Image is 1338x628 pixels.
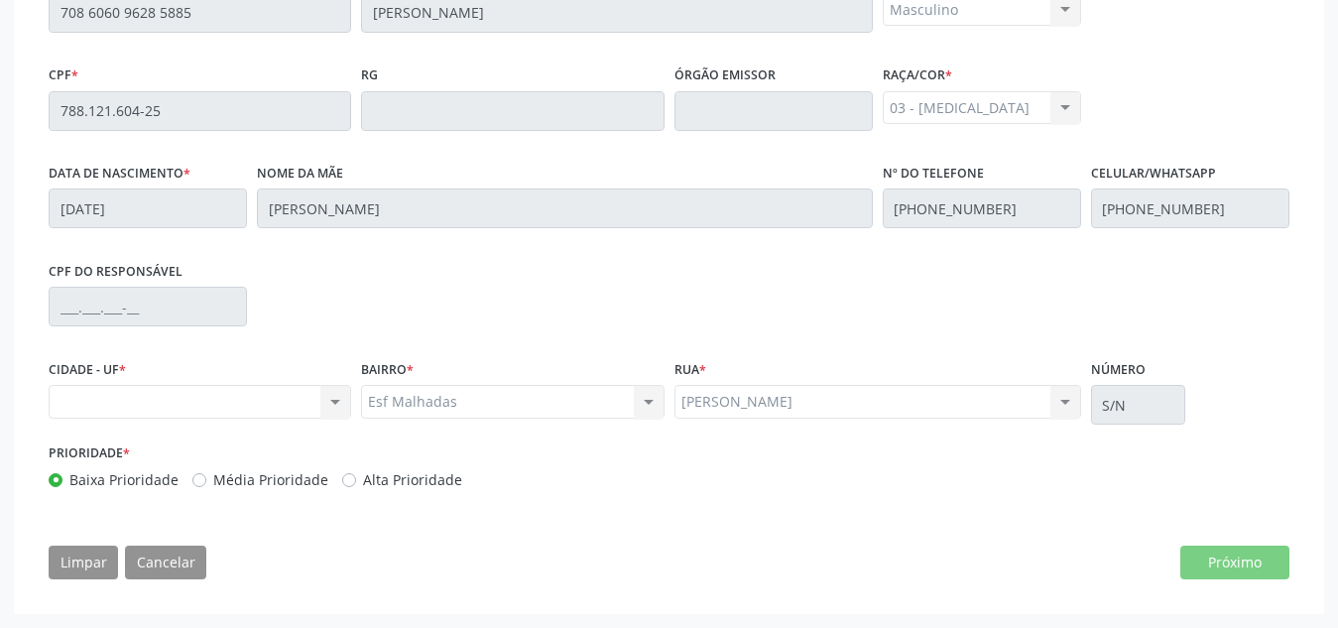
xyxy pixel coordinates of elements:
button: Limpar [49,546,118,579]
label: CPF [49,61,78,91]
button: Cancelar [125,546,206,579]
label: Baixa Prioridade [69,469,179,490]
button: Próximo [1180,546,1289,579]
label: Prioridade [49,439,130,469]
label: Data de nascimento [49,159,190,189]
label: RG [361,61,378,91]
label: BAIRRO [361,354,414,385]
input: (__) _____-_____ [883,188,1081,228]
input: __/__/____ [49,188,247,228]
label: Nº do Telefone [883,159,984,189]
label: Número [1091,354,1146,385]
label: Raça/cor [883,61,952,91]
label: Média Prioridade [213,469,328,490]
label: CPF do responsável [49,256,182,287]
label: CIDADE - UF [49,354,126,385]
label: Celular/WhatsApp [1091,159,1216,189]
input: ___.___.___-__ [49,287,247,326]
label: Rua [674,354,706,385]
label: Alta Prioridade [363,469,462,490]
input: (__) _____-_____ [1091,188,1289,228]
label: Nome da mãe [257,159,343,189]
label: Órgão emissor [674,61,776,91]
